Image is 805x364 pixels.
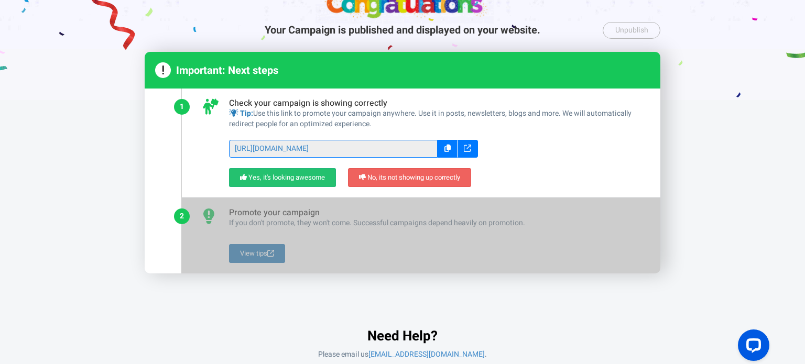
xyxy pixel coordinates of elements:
[229,168,336,187] a: Yes, it's looking awesome
[145,52,660,89] h3: Important: Next steps
[145,25,660,36] h2: Your Campaign is published and displayed on your website.
[603,22,660,39] a: Unpublish
[240,108,253,119] span: Tip:
[229,140,438,158] a: [URL][DOMAIN_NAME]
[368,349,485,360] a: [EMAIL_ADDRESS][DOMAIN_NAME]
[229,99,639,108] h4: Check your campaign is showing correctly
[145,329,660,344] h2: Need Help?
[145,349,660,360] p: Please email us .
[229,108,639,129] p: Use this link to promote your campaign anywhere. Use it in posts, newsletters, blogs and more. We...
[348,168,471,187] a: No, its not showing up correctly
